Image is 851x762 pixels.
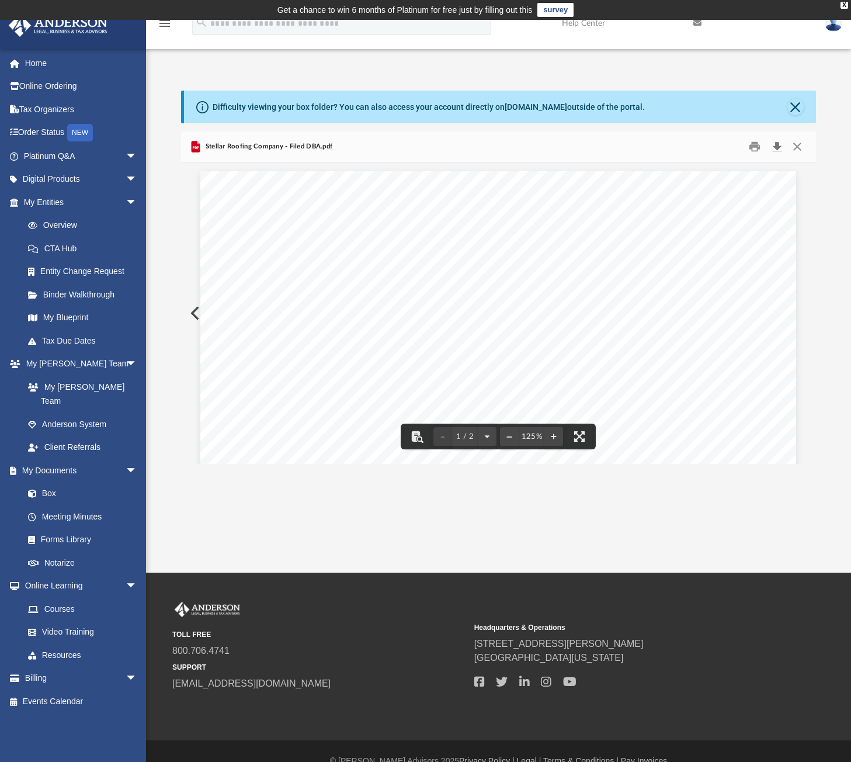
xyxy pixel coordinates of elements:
button: Zoom out [500,424,519,449]
a: [STREET_ADDRESS][PERSON_NAME] [474,639,644,649]
small: SUPPORT [172,662,466,673]
a: Overview [16,214,155,237]
a: Meeting Minutes [16,505,149,528]
small: Headquarters & Operations [474,622,768,633]
button: Next page [478,424,496,449]
a: Online Learningarrow_drop_down [8,574,149,598]
a: Anderson System [16,413,149,436]
button: Close [787,138,808,156]
span: STELLAR ROOF REPAIR LLC [601,407,710,415]
span: CERTIFICATE OF ASSUMED NAME [379,337,618,350]
button: Previous File [181,297,207,330]
a: Video Training [16,621,143,644]
button: Print [743,138,766,156]
span:  [759,410,763,424]
div: Difficulty viewing your box folder? You can also access your account directly on outside of the p... [213,101,645,113]
a: [GEOGRAPHIC_DATA][US_STATE] [474,653,624,663]
div: NEW [67,124,93,141]
a: My Entitiesarrow_drop_down [8,190,155,214]
button: Zoom in [544,424,563,449]
a: Entity Change Request [16,260,155,283]
button: Close [787,99,804,115]
a: Events Calendar [8,690,155,713]
a: [DOMAIN_NAME] [505,102,567,112]
a: [EMAIL_ADDRESS][DOMAIN_NAME] [172,678,331,688]
span: Filing Number: 225887908700 [456,195,613,207]
span: 1 / 2 [452,433,478,441]
span: 1. The identification number assigned by the Bureau is: [211,387,437,395]
i: menu [158,16,172,30]
span: arrow_drop_down [126,352,149,376]
a: 800.706.4741 [172,646,230,656]
a: Home [8,51,155,75]
a: My Documentsarrow_drop_down [8,459,149,482]
a: My [PERSON_NAME] Team [16,375,143,413]
span: Filed by Corporations Division Administrator [220,195,446,207]
a: Billingarrow_drop_down [8,667,155,690]
a: Forms Library [16,528,143,552]
span: arrow_drop_down [126,168,149,192]
a: Resources [16,643,149,667]
span: arrow_drop_down [126,667,149,691]
div: Get a chance to win 6 months of Platinum for free just by filling out this [277,3,533,17]
a: My [PERSON_NAME] Teamarrow_drop_down [8,352,149,376]
div: Document Viewer [181,162,815,464]
small: TOLL FREE [172,629,466,640]
a: Notarize [16,551,149,574]
a: Tax Due Dates [16,329,155,352]
span: For use by DOMESTIC LIMITED LIABILITY COMPANY [384,352,612,360]
div: close [840,2,848,9]
a: Binder Walkthrough [16,283,155,306]
span: Form Revision Date 07/2016 [690,328,788,335]
img: User Pic [825,15,842,32]
a: survey [537,3,574,17]
a: Courses [16,597,149,621]
span: arrow_drop_down [126,574,149,598]
a: Online Ordering [8,75,155,98]
span: arrow_drop_down [126,190,149,214]
span: arrow_drop_down [126,144,149,168]
img: Anderson Advisors Platinum Portal [172,602,242,617]
span: Stellar Roofing Company - Filed DBA.pdf [203,141,332,152]
div: Preview [181,131,815,464]
a: Box [16,482,143,505]
span: Date: [DATE] [630,195,697,207]
a: Platinum Q&Aarrow_drop_down [8,144,155,168]
i: search [195,16,208,29]
a: CTA Hub [16,237,155,260]
a: Order StatusNEW [8,121,155,145]
a: Tax Organizers [8,98,155,121]
button: Download [766,138,787,156]
img: Anderson Advisors Platinum Portal [5,14,111,37]
div: Current zoom level [519,433,544,441]
span: 2. The name of the limited liability company is: [211,405,402,413]
button: Enter fullscreen [567,424,592,449]
span: arrow_drop_down [126,459,149,483]
a: menu [158,22,172,30]
a: Client Referrals [16,436,149,459]
span: 802534888 [601,389,645,397]
a: Digital Productsarrow_drop_down [8,168,155,191]
a: My Blueprint [16,306,149,330]
button: Toggle findbar [404,424,430,449]
button: 1 / 2 [452,424,478,449]
span: Pursuant to the provisions of Act 23, Public Acts of 1993, the undersigned execute the following ... [276,367,720,375]
div: File preview [181,162,815,464]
